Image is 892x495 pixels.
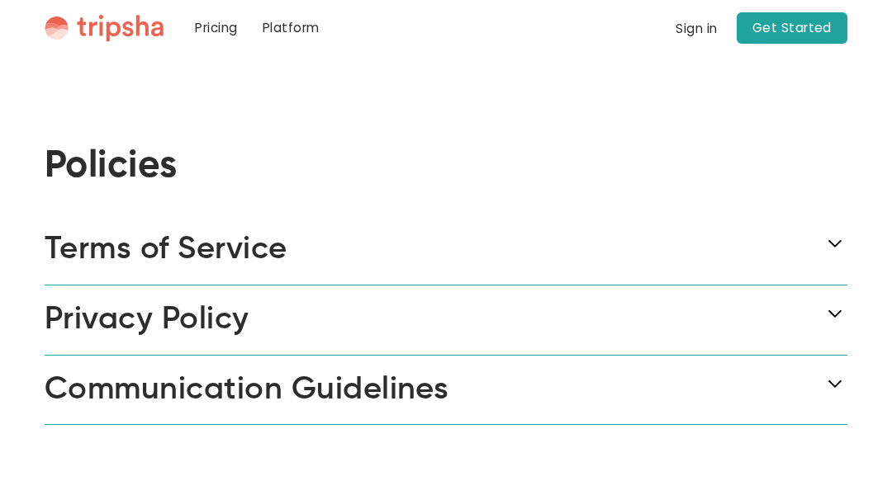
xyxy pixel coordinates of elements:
[45,144,847,190] h2: Policies
[737,12,847,44] a: Get Started
[45,231,287,269] div: Terms of Service
[45,14,164,42] img: Tripsha Logo
[45,14,164,42] a: home
[45,371,448,409] div: Communication Guidelines
[45,301,249,339] div: Privacy Policy
[676,19,717,38] a: Sign in
[676,22,717,35] div: Sign in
